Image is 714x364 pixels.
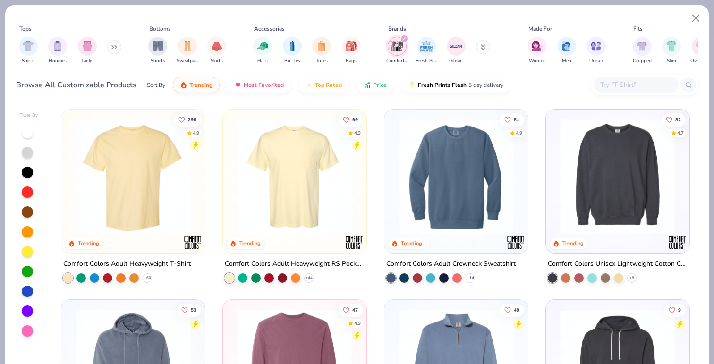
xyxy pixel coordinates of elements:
img: Comfort Colors logo [345,233,364,252]
button: filter button [416,37,437,65]
span: Fresh Prints [416,58,437,65]
button: filter button [148,37,167,65]
div: filter for Totes [312,37,331,65]
span: + 60 [144,275,151,281]
img: Shirts Image [23,41,34,51]
div: filter for Fresh Prints [416,37,437,65]
button: Like [338,303,363,316]
button: Top Rated [298,77,349,93]
span: Hoodies [49,58,67,65]
img: Comfort Colors logo [506,233,525,252]
img: 284e3bdb-833f-4f21-a3b0-720291adcbd9 [232,119,357,234]
span: + 44 [306,275,313,281]
img: Oversized Image [696,41,706,51]
span: Skirts [211,58,223,65]
span: Women [529,58,546,65]
div: Filter By [19,112,38,119]
button: Most Favorited [227,77,291,93]
button: filter button [207,37,226,65]
span: Fresh Prints Flash [418,81,467,89]
span: Hats [257,58,268,65]
div: 4.9 [354,320,361,327]
div: filter for Unisex [587,37,606,65]
div: Fits [633,25,643,33]
img: Comfort Colors logo [183,233,202,252]
div: Comfort Colors Adult Heavyweight T-Shirt [63,258,191,270]
div: Comfort Colors Adult Heavyweight RS Pocket T-Shirt [225,258,365,270]
img: Hoodies Image [52,41,63,51]
span: 47 [352,307,358,312]
span: Gildan [449,58,463,65]
span: 53 [191,307,197,312]
button: filter button [78,37,97,65]
span: Shirts [22,58,34,65]
div: filter for Sweatpants [177,37,198,65]
button: filter button [690,37,712,65]
button: Trending [173,77,220,93]
button: Like [664,303,686,316]
button: Close [687,9,705,27]
button: filter button [177,37,198,65]
button: Price [357,77,394,93]
div: filter for Women [528,37,547,65]
button: Like [338,113,363,126]
button: filter button [587,37,606,65]
span: Totes [316,58,328,65]
div: filter for Cropped [633,37,652,65]
div: Brands [388,25,406,33]
button: filter button [633,37,652,65]
div: Sort By [147,81,165,89]
div: filter for Bottles [283,37,302,65]
input: Try "T-Shirt" [599,79,672,90]
span: Bottles [284,58,300,65]
div: Browse All Customizable Products [16,79,136,91]
div: Tops [19,25,32,33]
span: Tanks [81,58,93,65]
button: Like [177,303,202,316]
span: 82 [675,117,681,122]
div: filter for Slim [662,37,681,65]
span: 81 [514,117,519,122]
div: Made For [528,25,552,33]
span: Shorts [151,58,165,65]
img: Tanks Image [82,41,93,51]
div: 4.7 [677,129,684,136]
button: filter button [312,37,331,65]
img: 45579bc0-5639-4a35-8fe9-2eb2035a810c [518,119,643,234]
span: 9 [678,307,681,312]
button: filter button [283,37,302,65]
span: Price [373,81,387,89]
button: filter button [662,37,681,65]
div: Comfort Colors Adult Crewneck Sweatshirt [386,258,516,270]
div: filter for Comfort Colors [386,37,408,65]
span: 5 day delivery [468,80,503,91]
span: Men [562,58,571,65]
span: Cropped [633,58,652,65]
img: Hats Image [257,41,268,51]
img: Bags Image [346,41,356,51]
img: Gildan Image [449,39,463,53]
button: Like [661,113,686,126]
div: 4.9 [516,129,522,136]
div: filter for Oversized [690,37,712,65]
div: filter for Tanks [78,37,97,65]
span: Oversized [690,58,712,65]
button: filter button [528,37,547,65]
div: Accessories [254,25,285,33]
div: filter for Shorts [148,37,167,65]
button: filter button [48,37,67,65]
div: 4.9 [193,129,200,136]
div: Comfort Colors Unisex Lightweight Cotton Crewneck Sweatshirt [548,258,688,270]
img: Skirts Image [212,41,222,51]
span: Sweatpants [177,58,198,65]
div: 4.9 [354,129,361,136]
span: Unisex [589,58,603,65]
span: 49 [514,307,519,312]
div: filter for Hoodies [48,37,67,65]
img: 1f2d2499-41e0-44f5-b794-8109adf84418 [394,119,518,234]
span: + 8 [629,275,634,281]
button: filter button [447,37,466,65]
span: Slim [667,58,676,65]
span: Bags [346,58,357,65]
img: most_fav.gif [234,81,242,89]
